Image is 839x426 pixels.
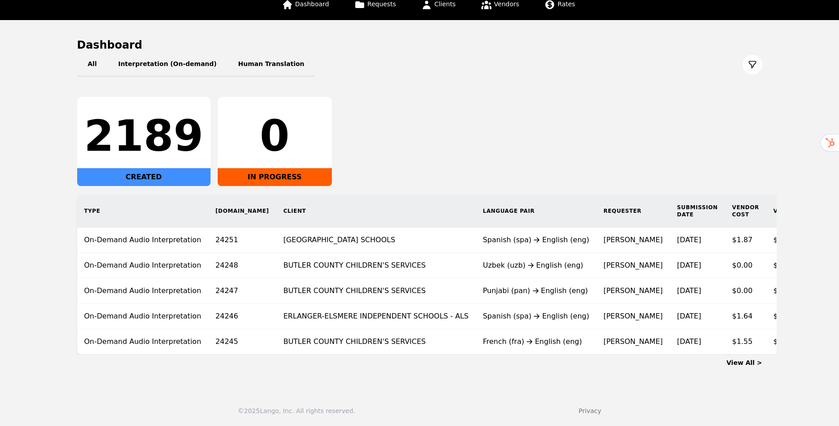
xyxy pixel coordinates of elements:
[596,304,670,329] td: [PERSON_NAME]
[276,278,475,304] td: BUTLER COUNTY CHILDREN'S SERVICES
[77,38,762,52] h1: Dashboard
[208,195,276,227] th: [DOMAIN_NAME]
[483,285,589,296] div: Punjabi (pan) English (eng)
[494,0,519,8] span: Vendors
[218,168,332,186] div: IN PROGRESS
[475,195,596,227] th: Language Pair
[227,52,315,77] button: Human Translation
[725,278,766,304] td: $0.00
[77,253,209,278] td: On-Demand Audio Interpretation
[77,304,209,329] td: On-Demand Audio Interpretation
[725,329,766,355] td: $1.55
[558,0,575,8] span: Rates
[208,304,276,329] td: 24246
[295,0,329,8] span: Dashboard
[208,253,276,278] td: 24248
[727,359,762,366] a: View All >
[677,236,701,244] time: [DATE]
[368,0,396,8] span: Requests
[208,329,276,355] td: 24245
[677,337,701,346] time: [DATE]
[434,0,456,8] span: Clients
[107,52,227,77] button: Interpretation (On-demand)
[725,195,766,227] th: Vendor Cost
[773,236,822,244] span: $0.29/minute
[276,195,475,227] th: Client
[670,195,725,227] th: Submission Date
[77,278,209,304] td: On-Demand Audio Interpretation
[725,304,766,329] td: $1.64
[579,407,601,414] a: Privacy
[743,55,762,74] button: Filter
[77,195,209,227] th: Type
[77,168,211,186] div: CREATED
[208,278,276,304] td: 24247
[276,329,475,355] td: BUTLER COUNTY CHILDREN'S SERVICES
[596,253,670,278] td: [PERSON_NAME]
[238,406,355,415] div: © 2025 Lango, Inc. All rights reserved.
[84,115,203,157] div: 2189
[77,227,209,253] td: On-Demand Audio Interpretation
[596,227,670,253] td: [PERSON_NAME]
[773,312,822,320] span: $0.29/minute
[766,195,829,227] th: Vendor Rate
[677,286,701,295] time: [DATE]
[483,311,589,322] div: Spanish (spa) English (eng)
[483,235,589,245] div: Spanish (spa) English (eng)
[77,329,209,355] td: On-Demand Audio Interpretation
[596,195,670,227] th: Requester
[77,52,107,77] button: All
[773,261,796,269] span: $0.00/
[483,336,589,347] div: French (fra) English (eng)
[483,260,589,271] div: Uzbek (uzb) English (eng)
[773,337,822,346] span: $0.43/minute
[208,227,276,253] td: 24251
[596,278,670,304] td: [PERSON_NAME]
[725,253,766,278] td: $0.00
[677,261,701,269] time: [DATE]
[725,227,766,253] td: $1.87
[677,312,701,320] time: [DATE]
[276,253,475,278] td: BUTLER COUNTY CHILDREN'S SERVICES
[596,329,670,355] td: [PERSON_NAME]
[276,227,475,253] td: [GEOGRAPHIC_DATA] SCHOOLS
[773,286,796,295] span: $0.00/
[276,304,475,329] td: ERLANGER-ELSMERE INDEPENDENT SCHOOLS - ALS
[225,115,325,157] div: 0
